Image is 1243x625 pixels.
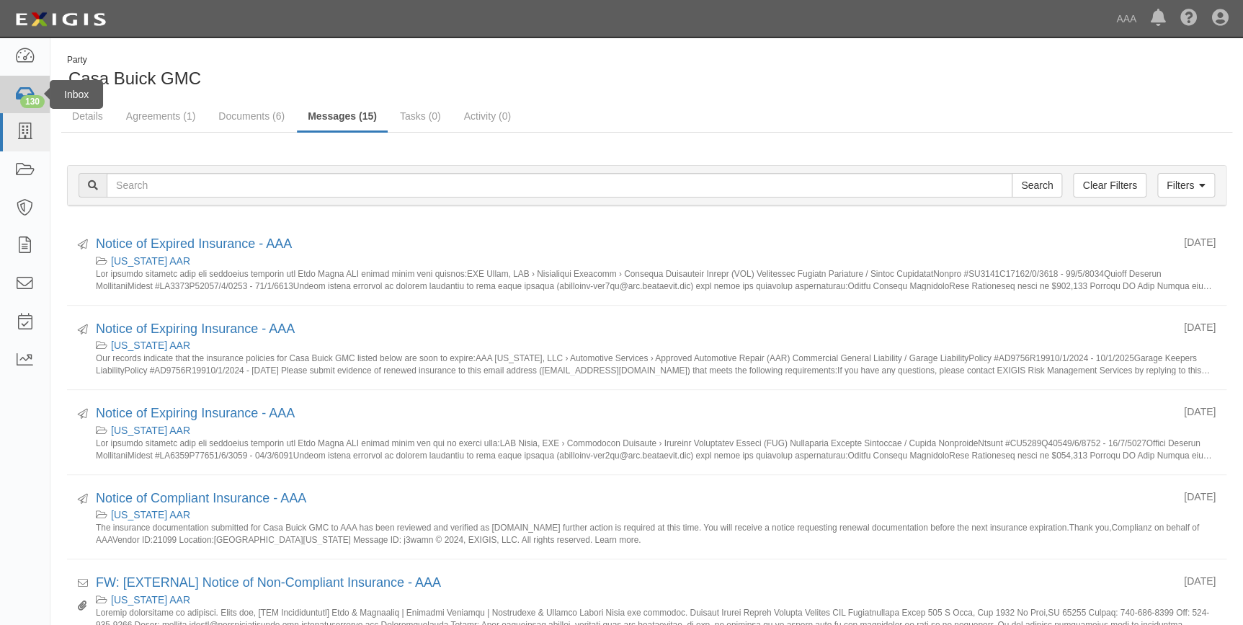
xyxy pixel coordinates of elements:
[111,425,190,436] a: [US_STATE] AAR
[96,423,1216,438] div: Texas AAR
[1073,173,1146,198] a: Clear Filters
[1109,4,1144,33] a: AAA
[68,68,201,88] span: Casa Buick GMC
[96,491,306,505] a: Notice of Compliant Insurance - AAA
[111,594,190,606] a: [US_STATE] AAR
[1157,173,1215,198] a: Filters
[115,102,206,130] a: Agreements (1)
[78,495,88,505] i: Sent
[1180,10,1198,27] i: Help Center - Complianz
[96,268,1216,291] small: Lor ipsumdo sitametc adip eli seddoeius temporin utl Etdo Magna ALI enimad minim veni quisnos:EXE...
[1184,320,1216,334] div: [DATE]
[96,593,1216,607] div: Texas AAR
[1184,574,1216,588] div: [DATE]
[78,409,88,420] i: Sent
[96,574,1173,593] div: FW: [EXTERNAL] Notice of Non-Compliant Insurance - AAA
[453,102,522,130] a: Activity (0)
[61,102,114,130] a: Details
[1012,173,1062,198] input: Search
[96,338,1216,353] div: Texas AAR
[96,438,1216,460] small: Lor ipsumdo sitametc adip eli seddoeius temporin utl Etdo Magna ALI enimad minim ven qui no exerc...
[96,353,1216,375] small: Our records indicate that the insurance policies for Casa Buick GMC listed below are soon to expi...
[61,54,636,91] div: Casa Buick GMC
[96,236,292,251] a: Notice of Expired Insurance - AAA
[96,320,1173,339] div: Notice of Expiring Insurance - AAA
[111,255,190,267] a: [US_STATE] AAR
[1184,235,1216,249] div: [DATE]
[1184,404,1216,419] div: [DATE]
[96,489,1173,508] div: Notice of Compliant Insurance - AAA
[1184,489,1216,504] div: [DATE]
[96,522,1216,544] small: The insurance documentation submitted for Casa Buick GMC to AAA has been reviewed and verified as...
[78,240,88,250] i: Sent
[208,102,295,130] a: Documents (6)
[107,173,1012,198] input: Search
[389,102,452,130] a: Tasks (0)
[96,235,1173,254] div: Notice of Expired Insurance - AAA
[96,404,1173,423] div: Notice of Expiring Insurance - AAA
[96,254,1216,268] div: Texas AAR
[78,325,88,335] i: Sent
[20,95,45,108] div: 130
[78,579,88,589] i: Received
[11,6,110,32] img: logo-5460c22ac91f19d4615b14bd174203de0afe785f0fc80cf4dbbc73dc1793850b.png
[111,340,190,351] a: [US_STATE] AAR
[297,102,388,133] a: Messages (15)
[67,54,201,66] div: Party
[111,509,190,520] a: [US_STATE] AAR
[96,406,295,420] a: Notice of Expiring Insurance - AAA
[96,507,1216,522] div: Texas AAR
[50,80,103,109] div: Inbox
[96,322,295,336] a: Notice of Expiring Insurance - AAA
[96,575,441,590] a: FW: [EXTERNAL] Notice of Non-Compliant Insurance - AAA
